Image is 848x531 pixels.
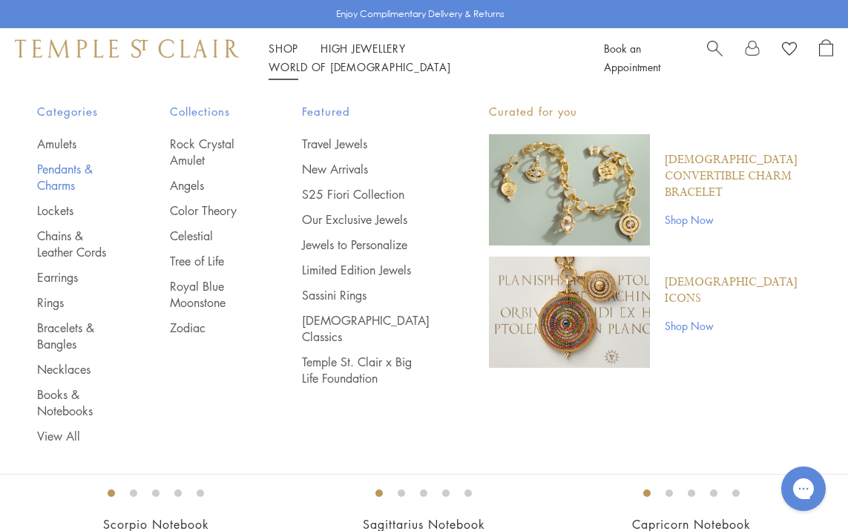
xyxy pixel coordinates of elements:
[336,7,504,22] p: Enjoy Complimentary Delivery & Returns
[170,228,243,244] a: Celestial
[37,269,111,286] a: Earrings
[37,320,111,352] a: Bracelets & Bangles
[774,461,833,516] iframe: Gorgias live chat messenger
[37,102,111,121] span: Categories
[269,59,450,74] a: World of [DEMOGRAPHIC_DATA]World of [DEMOGRAPHIC_DATA]
[707,39,723,76] a: Search
[604,41,660,74] a: Book an Appointment
[170,202,243,219] a: Color Theory
[170,102,243,121] span: Collections
[37,428,111,444] a: View All
[665,274,811,307] a: [DEMOGRAPHIC_DATA] Icons
[37,136,111,152] a: Amulets
[665,211,811,228] a: Shop Now
[665,152,811,201] a: [DEMOGRAPHIC_DATA] Convertible Charm Bracelet
[37,202,111,219] a: Lockets
[170,177,243,194] a: Angels
[302,354,430,386] a: Temple St. Clair x Big Life Foundation
[302,136,430,152] a: Travel Jewels
[170,136,243,168] a: Rock Crystal Amulet
[302,262,430,278] a: Limited Edition Jewels
[489,102,811,121] p: Curated for you
[819,39,833,76] a: Open Shopping Bag
[302,312,430,345] a: [DEMOGRAPHIC_DATA] Classics
[37,361,111,377] a: Necklaces
[269,39,571,76] nav: Main navigation
[782,39,797,62] a: View Wishlist
[37,294,111,311] a: Rings
[170,253,243,269] a: Tree of Life
[15,39,239,57] img: Temple St. Clair
[37,228,111,260] a: Chains & Leather Cords
[302,211,430,228] a: Our Exclusive Jewels
[302,161,430,177] a: New Arrivals
[302,287,430,303] a: Sassini Rings
[170,320,243,336] a: Zodiac
[37,386,111,419] a: Books & Notebooks
[665,317,811,334] a: Shop Now
[302,186,430,202] a: S25 Fiori Collection
[302,102,430,121] span: Featured
[321,41,406,56] a: High JewelleryHigh Jewellery
[37,161,111,194] a: Pendants & Charms
[269,41,298,56] a: ShopShop
[170,278,243,311] a: Royal Blue Moonstone
[302,237,430,253] a: Jewels to Personalize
